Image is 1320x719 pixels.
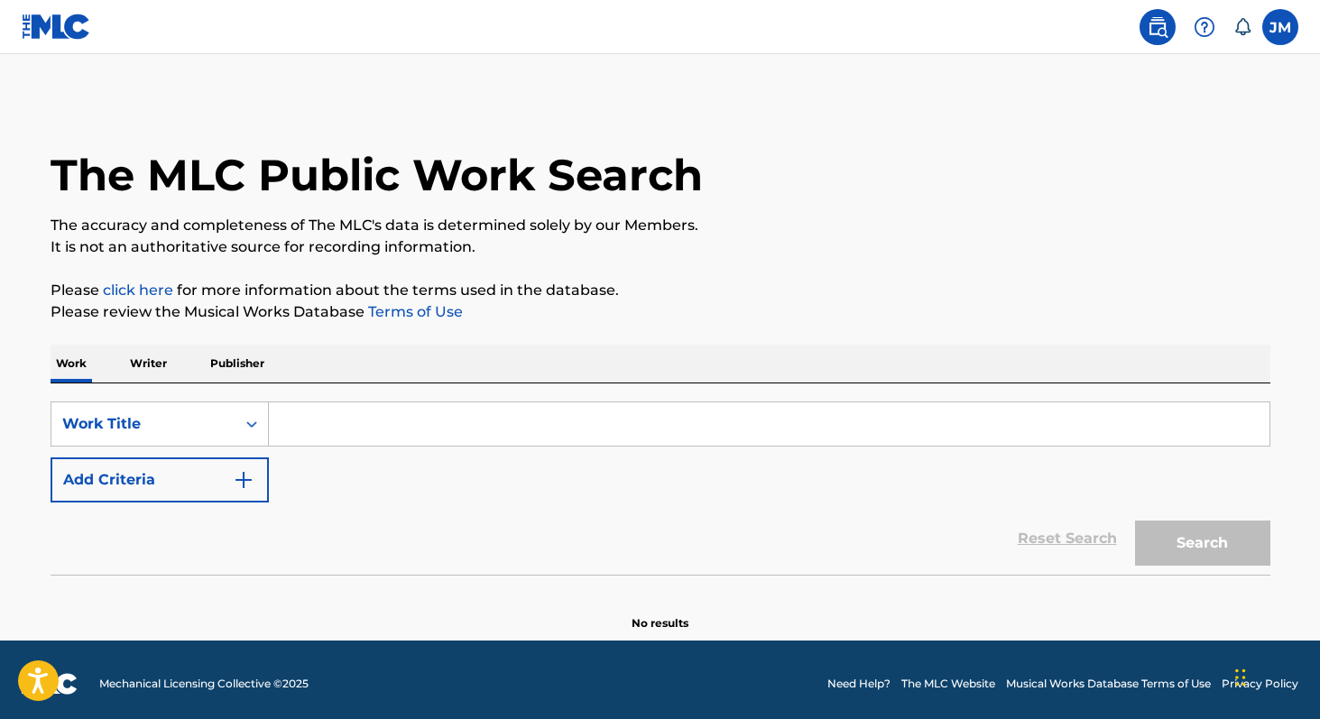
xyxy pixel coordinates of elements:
[365,303,463,320] a: Terms of Use
[1235,650,1246,705] div: Drag
[1222,676,1298,692] a: Privacy Policy
[1140,9,1176,45] a: Public Search
[233,469,254,491] img: 9d2ae6d4665cec9f34b9.svg
[1262,9,1298,45] div: User Menu
[1269,458,1320,604] iframe: Resource Center
[51,148,703,202] h1: The MLC Public Work Search
[1186,9,1223,45] div: Help
[827,676,891,692] a: Need Help?
[125,345,172,383] p: Writer
[51,215,1270,236] p: The accuracy and completeness of The MLC's data is determined solely by our Members.
[51,457,269,502] button: Add Criteria
[205,345,270,383] p: Publisher
[62,413,225,435] div: Work Title
[1230,632,1320,719] iframe: Chat Widget
[1233,18,1251,36] div: Notifications
[22,14,91,40] img: MLC Logo
[99,676,309,692] span: Mechanical Licensing Collective © 2025
[901,676,995,692] a: The MLC Website
[1194,16,1215,38] img: help
[51,345,92,383] p: Work
[1006,676,1211,692] a: Musical Works Database Terms of Use
[103,281,173,299] a: click here
[1147,16,1168,38] img: search
[51,301,1270,323] p: Please review the Musical Works Database
[51,236,1270,258] p: It is not an authoritative source for recording information.
[51,280,1270,301] p: Please for more information about the terms used in the database.
[632,594,688,631] p: No results
[51,401,1270,575] form: Search Form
